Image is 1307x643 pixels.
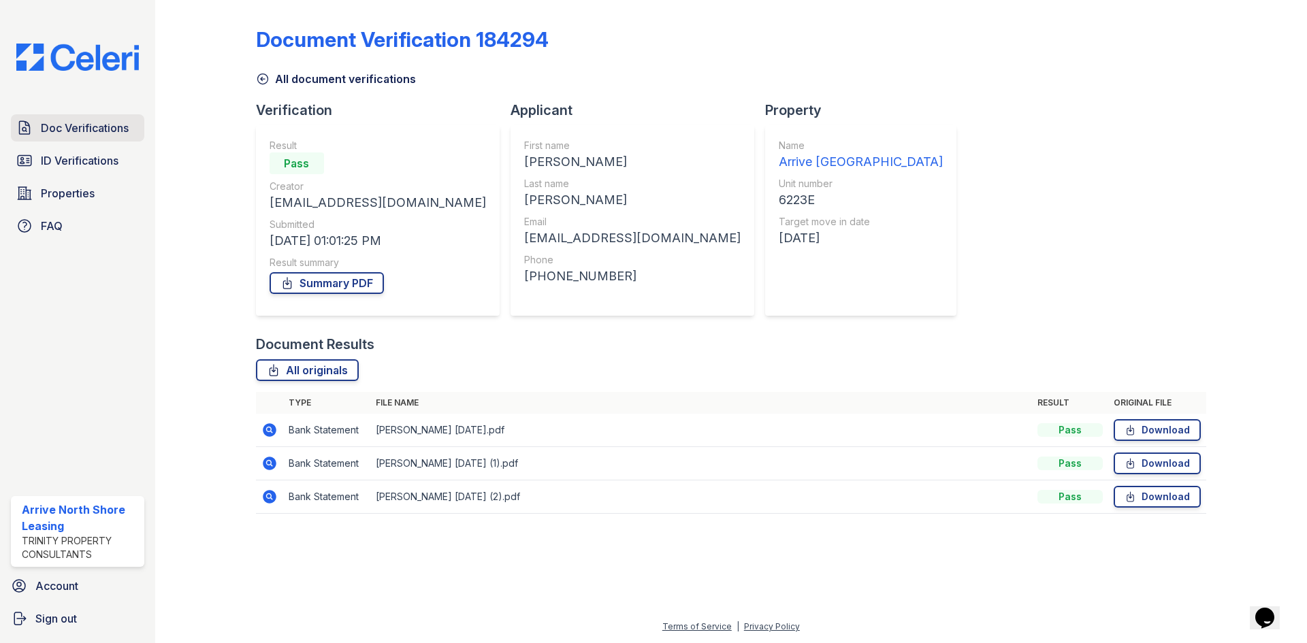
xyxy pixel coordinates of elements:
div: Last name [524,177,741,191]
td: Bank Statement [283,414,370,447]
div: Arrive [GEOGRAPHIC_DATA] [779,152,943,171]
th: Type [283,392,370,414]
a: ID Verifications [11,147,144,174]
div: [EMAIL_ADDRESS][DOMAIN_NAME] [524,229,741,248]
div: [EMAIL_ADDRESS][DOMAIN_NAME] [270,193,486,212]
div: Pass [1037,457,1103,470]
div: 6223E [779,191,943,210]
div: Document Verification 184294 [256,27,549,52]
div: [DATE] [779,229,943,248]
div: Result summary [270,256,486,269]
div: Arrive North Shore Leasing [22,501,139,534]
span: Sign out [35,610,77,627]
img: CE_Logo_Blue-a8612792a0a2168367f1c8372b55b34899dd931a85d93a1a3d3e32e68fde9ad4.png [5,44,150,71]
div: Pass [1037,490,1103,504]
div: Unit number [779,177,943,191]
a: Download [1114,419,1201,441]
a: Download [1114,486,1201,508]
div: Property [765,101,967,120]
div: First name [524,139,741,152]
a: All document verifications [256,71,416,87]
a: All originals [256,359,359,381]
iframe: chat widget [1250,589,1293,629]
div: Creator [270,180,486,193]
div: | [737,621,739,631]
th: Result [1032,392,1108,414]
div: Submitted [270,218,486,231]
a: Download [1114,452,1201,474]
div: Phone [524,253,741,267]
a: Doc Verifications [11,114,144,142]
span: FAQ [41,218,63,234]
span: Properties [41,185,95,201]
div: [PHONE_NUMBER] [524,267,741,286]
span: Account [35,578,78,594]
th: Original file [1108,392,1206,414]
a: Name Arrive [GEOGRAPHIC_DATA] [779,139,943,171]
a: FAQ [11,212,144,240]
span: Doc Verifications [41,120,129,136]
span: ID Verifications [41,152,118,169]
a: Properties [11,180,144,207]
td: [PERSON_NAME] [DATE] (2).pdf [370,480,1032,514]
div: [PERSON_NAME] [524,191,741,210]
div: Email [524,215,741,229]
a: Terms of Service [662,621,732,631]
td: [PERSON_NAME] [DATE].pdf [370,414,1032,447]
td: [PERSON_NAME] [DATE] (1).pdf [370,447,1032,480]
td: Bank Statement [283,480,370,514]
div: Result [270,139,486,152]
a: Sign out [5,605,150,632]
div: Trinity Property Consultants [22,534,139,561]
td: Bank Statement [283,447,370,480]
div: [PERSON_NAME] [524,152,741,171]
div: Pass [270,152,324,174]
a: Account [5,572,150,599]
div: Verification [256,101,511,120]
a: Summary PDF [270,272,384,294]
th: File name [370,392,1032,414]
a: Privacy Policy [744,621,800,631]
div: Applicant [511,101,765,120]
div: [DATE] 01:01:25 PM [270,231,486,250]
div: Document Results [256,335,374,354]
div: Pass [1037,423,1103,437]
div: Target move in date [779,215,943,229]
div: Name [779,139,943,152]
